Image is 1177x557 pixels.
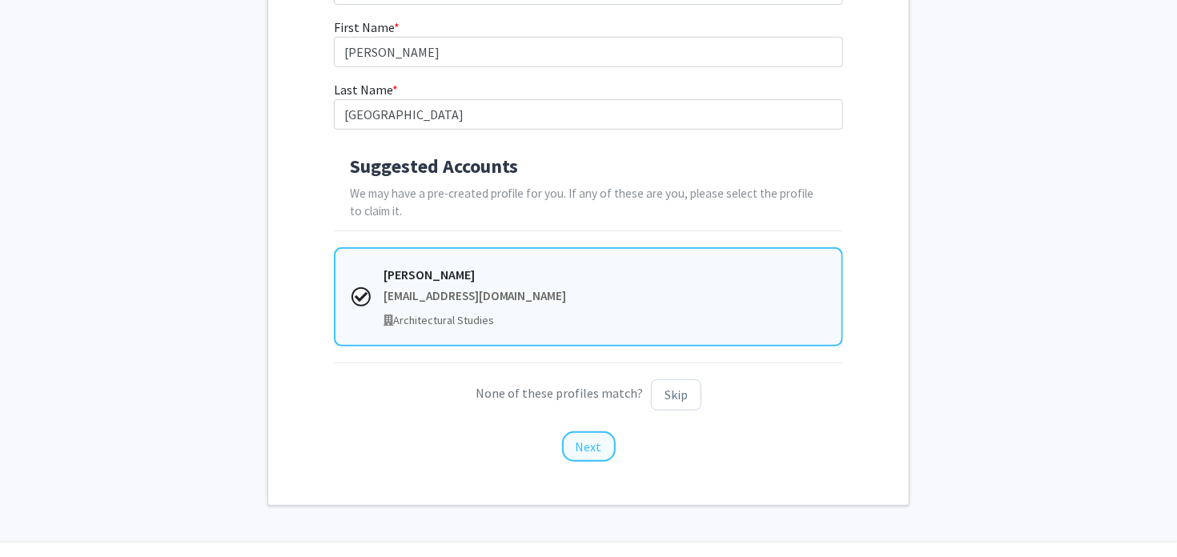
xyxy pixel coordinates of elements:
[651,379,701,411] button: Skip
[350,185,828,222] p: We may have a pre-created profile for you. If any of these are you, please select the profile to ...
[562,431,616,462] button: Next
[393,313,494,327] span: Architectural Studies
[350,155,828,178] h4: Suggested Accounts
[384,287,826,306] div: [EMAIL_ADDRESS][DOMAIN_NAME]
[384,265,826,284] div: [PERSON_NAME]
[334,19,394,35] span: First Name
[12,485,68,545] iframe: Chat
[334,379,844,411] p: None of these profiles match?
[334,82,392,98] span: Last Name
